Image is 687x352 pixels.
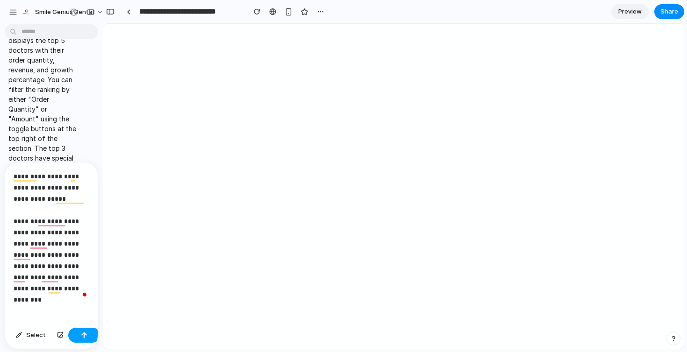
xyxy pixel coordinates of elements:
[660,7,678,16] span: Share
[654,4,684,19] button: Share
[26,331,46,340] span: Select
[11,328,50,343] button: Select
[618,7,642,16] span: Preview
[18,5,108,20] button: Smile Genius Dental
[35,7,94,17] span: Smile Genius Dental
[5,162,98,324] div: To enrich screen reader interactions, please activate Accessibility in Grammarly extension settings
[611,4,649,19] a: Preview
